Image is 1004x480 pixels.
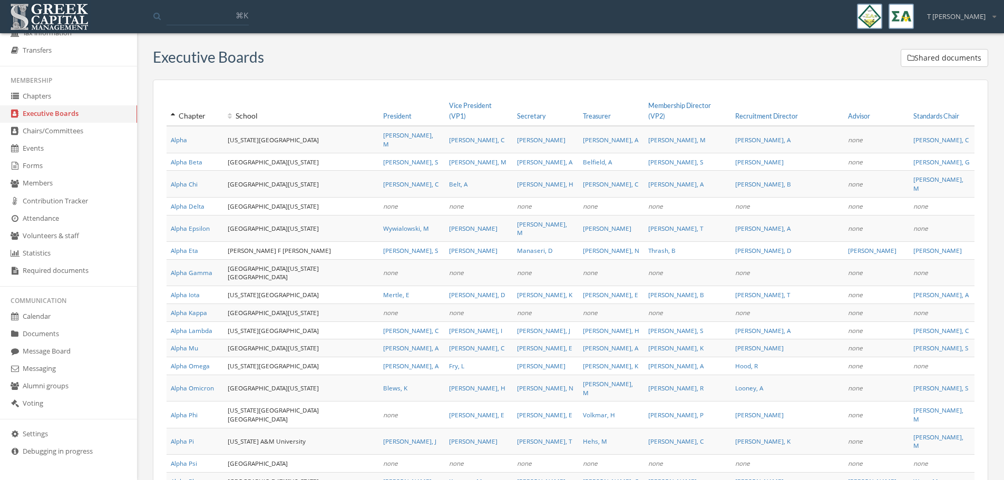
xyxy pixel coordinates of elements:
a: [PERSON_NAME], B [735,180,791,188]
a: [PERSON_NAME], H [449,384,505,392]
button: Shared documents [901,49,988,67]
em: none [648,202,663,210]
em: none [848,361,863,370]
td: [GEOGRAPHIC_DATA][US_STATE] [GEOGRAPHIC_DATA] [223,259,379,286]
td: [PERSON_NAME] F [PERSON_NAME] [223,242,379,260]
td: [GEOGRAPHIC_DATA][US_STATE] [223,197,379,215]
span: [PERSON_NAME], C [383,180,438,188]
a: [PERSON_NAME], A [383,361,438,370]
a: Hehs, M [583,437,607,445]
span: [PERSON_NAME], N [583,246,639,254]
em: none [848,308,863,317]
span: [PERSON_NAME], I [449,326,502,335]
a: [PERSON_NAME], A [735,224,791,232]
a: [PERSON_NAME], A [517,158,572,166]
a: Volkmar, H [583,410,615,419]
em: none [449,308,464,317]
span: [PERSON_NAME], A [383,344,438,352]
a: [PERSON_NAME] [735,158,784,166]
a: [PERSON_NAME] [735,344,784,352]
a: [PERSON_NAME], S [913,344,968,352]
em: none [517,268,532,277]
a: Thrash, B [648,246,676,254]
em: none [383,459,398,467]
a: [PERSON_NAME], E [517,410,572,419]
a: [PERSON_NAME], K [517,290,572,299]
a: [PERSON_NAME], C [383,326,438,335]
a: [PERSON_NAME], J [517,326,570,335]
a: [PERSON_NAME], M [913,433,963,450]
span: [PERSON_NAME] [449,437,498,445]
em: none [383,202,398,210]
span: [PERSON_NAME], B [648,290,704,299]
span: Wywialowski, M [383,224,429,232]
span: [PERSON_NAME], T [517,437,572,445]
em: none [449,202,464,210]
a: [PERSON_NAME], K [648,344,704,352]
a: [PERSON_NAME] [449,246,498,254]
em: none [583,202,598,210]
span: [PERSON_NAME], G [913,158,970,166]
a: [PERSON_NAME], M [583,379,633,397]
a: [PERSON_NAME], P [648,410,704,419]
a: [PERSON_NAME], M [913,406,963,423]
a: [PERSON_NAME], T [735,290,790,299]
a: Mertle, E [383,290,410,299]
a: [PERSON_NAME] [517,135,566,144]
a: [PERSON_NAME], S [648,326,703,335]
td: [GEOGRAPHIC_DATA][US_STATE] [223,303,379,321]
a: [PERSON_NAME], C [583,180,638,188]
a: [PERSON_NAME], A [648,361,704,370]
span: [PERSON_NAME] [583,224,631,232]
em: none [449,459,464,467]
em: none [383,308,398,317]
td: [US_STATE][GEOGRAPHIC_DATA] [GEOGRAPHIC_DATA] [223,401,379,428]
a: Alpha Lambda [171,326,212,335]
a: [PERSON_NAME] [517,361,566,370]
a: Alpha Kappa [171,308,207,317]
a: [PERSON_NAME] [735,410,784,419]
em: none [648,268,663,277]
td: [GEOGRAPHIC_DATA][US_STATE] [223,375,379,401]
a: [PERSON_NAME], M [913,175,963,192]
em: none [735,202,750,210]
a: [PERSON_NAME], S [913,384,968,392]
td: [US_STATE] A&M University [223,428,379,454]
span: [PERSON_NAME], H [517,180,573,188]
a: Belt, A [449,180,467,188]
em: none [913,268,928,277]
a: Alpha Epsilon [171,224,210,232]
div: T [PERSON_NAME] [920,4,996,22]
a: [PERSON_NAME], R [648,384,704,392]
a: Alpha Gamma [171,268,212,277]
a: [PERSON_NAME], M [648,135,706,144]
a: Alpha Delta [171,202,204,210]
em: none [848,135,863,144]
a: [PERSON_NAME], C [913,135,969,144]
a: Alpha Omega [171,361,210,370]
a: Secretary [517,112,545,120]
a: Hood, R [735,361,758,370]
a: [PERSON_NAME], S [383,246,438,254]
span: Manaseri, D [517,246,553,254]
td: [US_STATE][GEOGRAPHIC_DATA] [223,321,379,339]
em: none [383,410,398,419]
a: [PERSON_NAME], H [583,326,639,335]
a: [PERSON_NAME], S [383,158,438,166]
a: [PERSON_NAME], C [449,135,504,144]
a: Treasurer [583,112,611,120]
th: School [223,96,379,126]
em: none [913,308,928,317]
